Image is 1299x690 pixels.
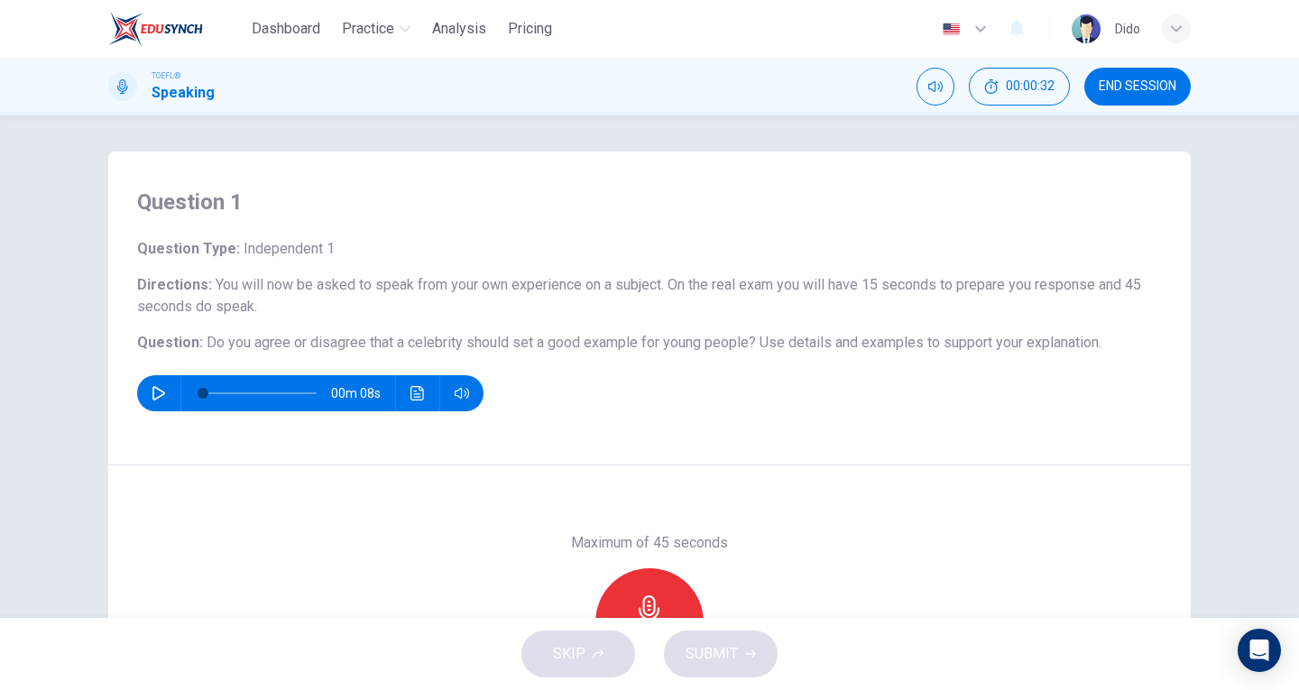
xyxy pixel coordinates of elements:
[152,69,180,82] span: TOEFL®
[335,13,418,45] button: Practice
[508,18,552,40] span: Pricing
[1084,68,1191,106] button: END SESSION
[240,240,335,257] span: Independent 1
[432,18,486,40] span: Analysis
[342,18,394,40] span: Practice
[252,18,320,40] span: Dashboard
[403,375,432,411] button: Click to see the audio transcription
[969,68,1070,106] div: Hide
[108,11,244,47] a: EduSynch logo
[501,13,559,45] button: Pricing
[331,375,395,411] span: 00m 08s
[1099,79,1176,94] span: END SESSION
[244,13,327,45] button: Dashboard
[940,23,963,36] img: en
[207,334,756,351] span: Do you agree or disagree that a celebrity should set a good example for young people?
[152,82,215,104] h1: Speaking
[760,334,1101,351] span: Use details and examples to support your explanation.
[571,532,728,554] h6: Maximum of 45 seconds
[137,332,1162,354] h6: Question :
[595,568,704,676] button: Record
[969,68,1070,106] button: 00:00:32
[917,68,954,106] div: Mute
[137,276,1141,315] span: You will now be asked to speak from your own experience on a subject. On the real exam you will h...
[137,188,1162,216] h4: Question 1
[1072,14,1101,43] img: Profile picture
[1115,18,1140,40] div: Dido
[137,238,1162,260] h6: Question Type :
[137,274,1162,317] h6: Directions :
[1238,629,1281,672] div: Open Intercom Messenger
[425,13,493,45] button: Analysis
[1006,79,1055,94] span: 00:00:32
[108,11,203,47] img: EduSynch logo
